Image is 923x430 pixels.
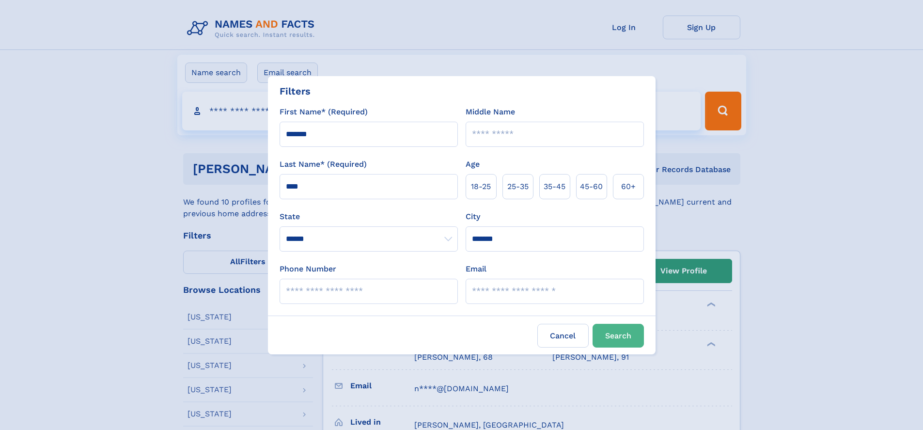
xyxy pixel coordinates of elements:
[593,324,644,348] button: Search
[280,106,368,118] label: First Name* (Required)
[537,324,589,348] label: Cancel
[621,181,636,192] span: 60+
[580,181,603,192] span: 45‑60
[280,84,311,98] div: Filters
[507,181,529,192] span: 25‑35
[544,181,565,192] span: 35‑45
[280,263,336,275] label: Phone Number
[280,159,367,170] label: Last Name* (Required)
[280,211,458,223] label: State
[466,211,480,223] label: City
[466,263,486,275] label: Email
[466,159,480,170] label: Age
[466,106,515,118] label: Middle Name
[471,181,491,192] span: 18‑25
